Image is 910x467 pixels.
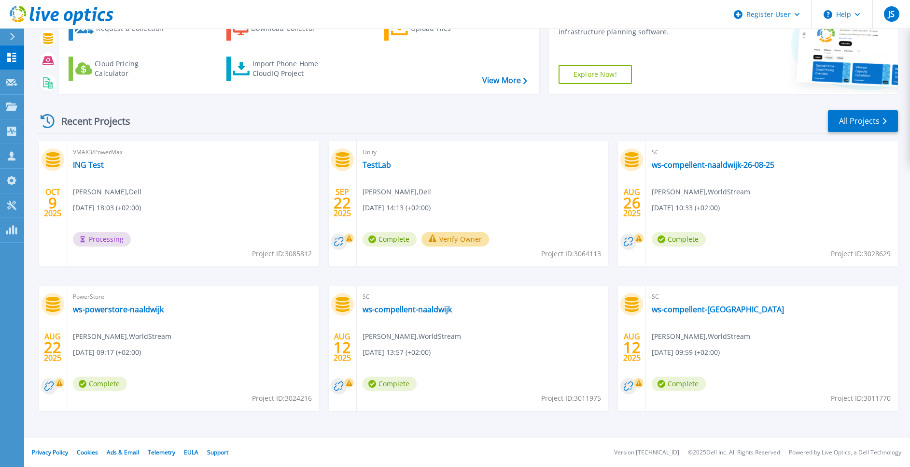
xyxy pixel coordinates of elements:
span: [PERSON_NAME] , WorldStream [652,187,750,197]
span: Project ID: 3028629 [831,248,891,259]
span: [PERSON_NAME] , WorldStream [363,331,461,342]
button: Verify Owner [421,232,490,247]
span: SC [652,292,892,302]
span: 12 [623,343,641,351]
a: TestLab [363,160,391,170]
div: AUG 2025 [333,330,351,365]
span: Complete [652,232,706,247]
a: Telemetry [148,448,175,456]
div: Cloud Pricing Calculator [95,59,172,78]
span: 12 [334,343,351,351]
a: Privacy Policy [32,448,68,456]
a: All Projects [828,110,898,132]
span: SC [363,292,603,302]
span: Complete [363,377,417,391]
a: ws-powerstore-naaldwijk [73,305,164,314]
a: Explore Now! [559,65,632,84]
span: SC [652,147,892,158]
span: Unity [363,147,603,158]
span: [PERSON_NAME] , WorldStream [652,331,750,342]
span: 22 [334,199,351,207]
span: [DATE] 09:59 (+02:00) [652,347,720,358]
li: Version: [TECHNICAL_ID] [614,450,679,456]
a: Ads & Email [107,448,139,456]
a: ING Test [73,160,104,170]
span: 9 [48,199,57,207]
span: JS [888,10,895,18]
div: AUG 2025 [623,330,641,365]
span: Project ID: 3024216 [252,393,312,404]
div: OCT 2025 [43,185,62,220]
a: ws-compellent-naaldwijk-26-08-25 [652,160,774,170]
div: AUG 2025 [623,185,641,220]
span: [DATE] 10:33 (+02:00) [652,203,720,213]
a: EULA [184,448,198,456]
span: Complete [363,232,417,247]
span: 22 [44,343,61,351]
a: ws-compellent-[GEOGRAPHIC_DATA] [652,305,784,314]
span: VMAX3/PowerMax [73,147,313,158]
span: Project ID: 3011770 [831,393,891,404]
div: AUG 2025 [43,330,62,365]
a: Support [207,448,228,456]
span: 26 [623,199,641,207]
span: [PERSON_NAME] , Dell [363,187,431,197]
div: Recent Projects [37,109,143,133]
span: [DATE] 18:03 (+02:00) [73,203,141,213]
span: Project ID: 3085812 [252,248,312,259]
span: Processing [73,232,131,247]
span: [PERSON_NAME] , WorldStream [73,331,171,342]
span: Project ID: 3064113 [541,248,601,259]
a: Cloud Pricing Calculator [69,57,176,81]
li: © 2025 Dell Inc. All Rights Reserved [688,450,780,456]
a: View More [482,76,527,85]
span: [DATE] 13:57 (+02:00) [363,347,431,358]
span: [DATE] 09:17 (+02:00) [73,347,141,358]
div: SEP 2025 [333,185,351,220]
a: Cookies [77,448,98,456]
span: Complete [73,377,127,391]
span: Complete [652,377,706,391]
li: Powered by Live Optics, a Dell Technology [789,450,901,456]
span: Project ID: 3011975 [541,393,601,404]
a: ws-compellent-naaldwijk [363,305,452,314]
div: Import Phone Home CloudIQ Project [252,59,328,78]
span: [DATE] 14:13 (+02:00) [363,203,431,213]
span: PowerStore [73,292,313,302]
span: [PERSON_NAME] , Dell [73,187,141,197]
